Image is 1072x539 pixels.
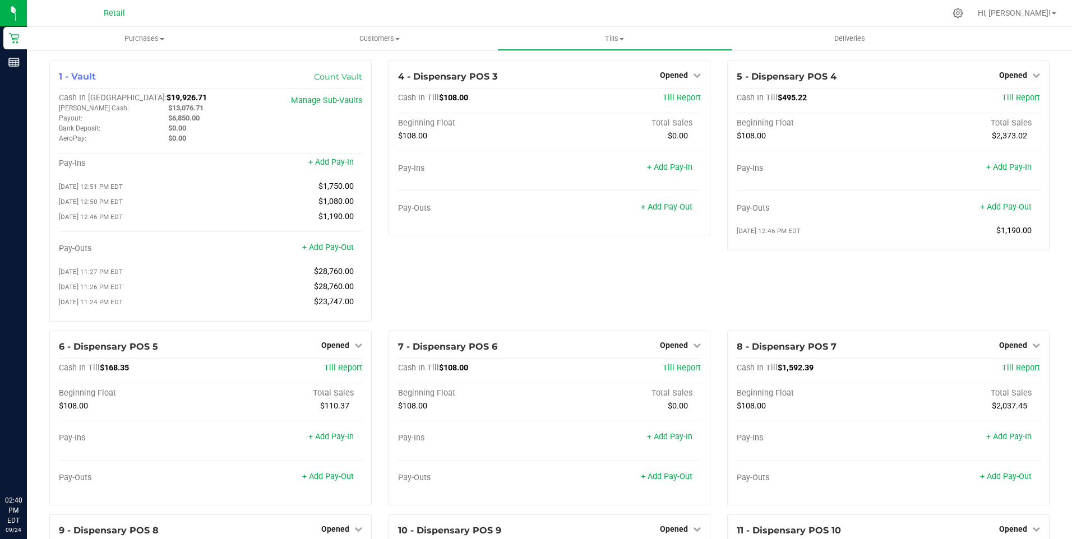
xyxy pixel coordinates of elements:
span: Opened [660,524,688,533]
span: 5 - Dispensary POS 4 [737,71,837,82]
span: AeroPay: [59,134,86,142]
span: $108.00 [398,401,427,411]
div: Beginning Float [737,388,888,398]
div: Beginning Float [398,118,549,128]
span: $1,750.00 [318,182,354,191]
span: Opened [660,341,688,350]
span: [DATE] 12:50 PM EDT [59,198,123,206]
div: Total Sales [889,388,1040,398]
a: + Add Pay-Out [302,472,354,481]
div: Total Sales [549,388,701,398]
span: $108.00 [59,401,88,411]
a: Till Report [663,93,701,103]
inline-svg: Reports [8,57,20,68]
span: Cash In Till [398,363,439,373]
div: Pay-Ins [59,433,210,443]
div: Pay-Outs [398,203,549,213]
span: $0.00 [668,401,688,411]
div: Manage settings [951,8,965,18]
a: Count Vault [314,72,362,82]
span: $108.00 [737,401,766,411]
span: $0.00 [668,131,688,141]
span: Deliveries [819,34,880,44]
div: Pay-Outs [398,473,549,483]
a: Manage Sub-Vaults [291,96,362,105]
span: 1 - Vault [59,71,96,82]
span: Till Report [1002,363,1040,373]
iframe: Resource center [11,449,45,483]
span: Opened [660,71,688,80]
a: + Add Pay-Out [641,472,692,481]
span: Opened [999,524,1027,533]
span: Till Report [1002,93,1040,103]
span: $1,080.00 [318,197,354,206]
div: Pay-Ins [737,164,888,174]
div: Pay-Ins [59,159,210,169]
span: 4 - Dispensary POS 3 [398,71,497,82]
span: $6,850.00 [168,114,200,122]
div: Pay-Ins [398,164,549,174]
a: + Add Pay-Out [641,202,692,212]
span: Tills [498,34,732,44]
span: Opened [999,341,1027,350]
p: 09/24 [5,526,22,534]
a: + Add Pay-In [986,432,1032,442]
span: Cash In Till [398,93,439,103]
span: 7 - Dispensary POS 6 [398,341,497,352]
span: $28,760.00 [314,267,354,276]
span: Cash In Till [737,363,778,373]
div: Pay-Outs [59,473,210,483]
span: $2,373.02 [992,131,1027,141]
span: [DATE] 11:24 PM EDT [59,298,123,306]
span: 11 - Dispensary POS 10 [737,525,841,536]
span: Bank Deposit: [59,124,100,132]
div: Pay-Outs [737,473,888,483]
div: Total Sales [210,388,362,398]
span: $108.00 [398,131,427,141]
span: $28,760.00 [314,282,354,291]
span: $0.00 [168,134,186,142]
a: Customers [262,27,497,50]
span: $108.00 [439,93,468,103]
span: Retail [104,8,125,18]
span: 10 - Dispensary POS 9 [398,525,501,536]
span: Opened [321,341,349,350]
span: [DATE] 12:51 PM EDT [59,183,123,190]
span: Cash In Till [737,93,778,103]
span: Purchases [27,34,262,44]
span: [DATE] 11:27 PM EDT [59,268,123,276]
div: Beginning Float [737,118,888,128]
a: Till Report [663,363,701,373]
inline-svg: Retail [8,32,20,44]
span: $19,926.71 [167,93,207,103]
span: Customers [262,34,496,44]
span: $110.37 [320,401,349,411]
div: Pay-Ins [398,433,549,443]
span: [PERSON_NAME] Cash: [59,104,129,112]
a: + Add Pay-Out [980,202,1032,212]
span: $13,076.71 [168,104,204,112]
a: Purchases [27,27,262,50]
a: + Add Pay-In [647,432,692,442]
a: Till Report [324,363,362,373]
span: [DATE] 12:46 PM EDT [59,213,123,221]
span: $108.00 [737,131,766,141]
span: $1,592.39 [778,363,814,373]
span: 9 - Dispensary POS 8 [59,525,159,536]
span: $0.00 [168,124,186,132]
span: $1,190.00 [318,212,354,221]
span: $2,037.45 [992,401,1027,411]
div: Total Sales [549,118,701,128]
span: $23,747.00 [314,297,354,306]
span: $168.35 [100,363,129,373]
a: + Add Pay-In [986,162,1032,172]
span: Opened [999,71,1027,80]
span: Opened [321,524,349,533]
span: Payout: [59,114,82,122]
a: + Add Pay-In [308,157,354,167]
div: Total Sales [889,118,1040,128]
a: + Add Pay-Out [302,243,354,252]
